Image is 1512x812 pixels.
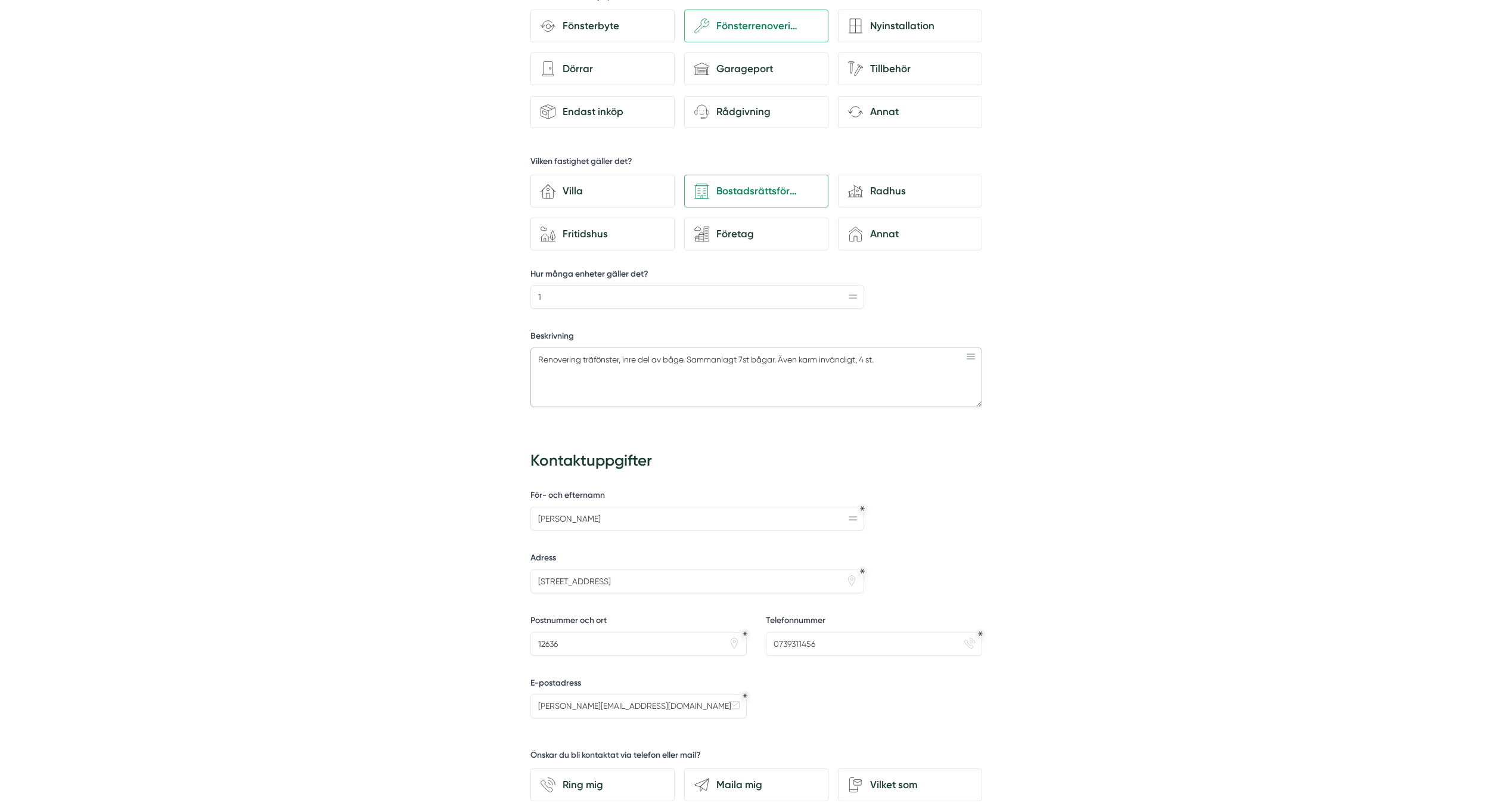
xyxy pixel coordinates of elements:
label: Hur många enheter gäller det? [530,268,865,283]
div: Obligatoriskt [743,693,747,698]
div: Obligatoriskt [978,631,983,636]
h3: Kontaktuppgifter [530,445,982,479]
label: Telefonnummer [766,615,982,630]
h5: Önskar du bli kontaktat via telefon eller mail? [530,749,701,764]
div: Obligatoriskt [743,631,747,636]
label: För- och efternamn [530,489,865,504]
label: E-postadress [530,677,747,692]
label: Beskrivning [530,330,982,345]
label: Adress [530,552,865,567]
div: Obligatoriskt [860,569,865,574]
label: Postnummer och ort [530,615,747,630]
h5: Vilken fastighet gäller det? [530,156,632,171]
div: Obligatoriskt [860,506,865,511]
